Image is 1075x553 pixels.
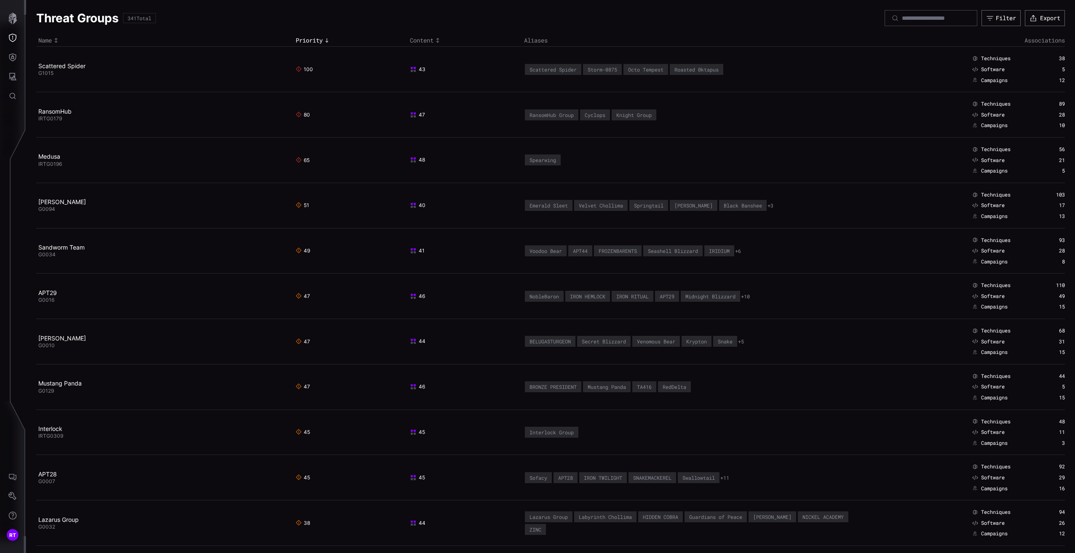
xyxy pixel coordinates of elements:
span: 43 [410,66,425,73]
span: Campaigns [981,213,1008,220]
div: 89 [1038,101,1065,107]
div: Toggle sort direction [38,37,291,44]
button: +10 [741,293,750,300]
div: [PERSON_NAME] [674,202,713,208]
div: 5 [1038,167,1065,174]
span: Software [981,293,1005,300]
th: Aliases [522,35,865,47]
span: Techniques [981,373,1011,380]
div: 48 [1038,418,1065,425]
div: Black Banshee [724,202,762,208]
div: 3 [1038,440,1065,447]
div: 28 [1038,247,1065,254]
span: Campaigns [981,122,1008,129]
div: Toggle sort direction [296,37,406,44]
span: G0034 [38,251,56,258]
span: Techniques [981,237,1011,244]
span: Campaigns [981,440,1008,447]
span: 46 [410,293,425,300]
span: 48 [410,157,425,163]
div: BELUGASTURGEON [529,338,571,344]
div: Knight Group [616,112,652,118]
span: G0032 [38,524,55,530]
button: +5 [738,338,744,345]
span: 45 [410,429,425,436]
span: 44 [410,520,425,526]
div: Guardians of Peace [689,514,742,520]
div: Scattered Spider [529,66,577,72]
span: RT [9,531,16,540]
div: 8 [1038,258,1065,265]
div: IRON RITUAL [616,293,649,299]
button: Filter [981,10,1021,26]
div: ZINC [529,526,541,532]
div: 15 [1038,349,1065,356]
div: 17 [1038,202,1065,209]
div: APT29 [660,293,674,299]
span: 46 [410,383,425,390]
a: Mustang Panda [38,380,82,387]
span: 100 [296,66,313,73]
div: Snake [718,338,733,344]
span: Campaigns [981,303,1008,310]
div: Emerald Sleet [529,202,568,208]
div: Toggle sort direction [410,37,520,44]
div: RansomHub Group [529,112,574,118]
div: 103 [1038,191,1065,198]
span: 47 [296,383,310,390]
span: G0007 [38,478,55,484]
div: Venomous Bear [637,338,675,344]
div: 93 [1038,237,1065,244]
span: G0094 [38,206,55,212]
div: IRON HEMLOCK [570,293,605,299]
span: 65 [296,157,310,164]
a: Interlock [38,425,62,432]
button: Export [1025,10,1065,26]
div: 12 [1038,530,1065,537]
div: SNAKEMACKEREL [633,475,671,481]
span: Software [981,429,1005,436]
div: 21 [1038,157,1065,164]
div: 10 [1038,122,1065,129]
div: 15 [1038,394,1065,401]
div: 92 [1038,463,1065,470]
span: 40 [410,202,425,209]
div: 16 [1038,485,1065,492]
a: Lazarus Group [38,516,79,523]
span: Campaigns [981,167,1008,174]
div: Sofacy [529,475,547,481]
div: Voodoo Bear [529,248,562,254]
div: 11 [1038,429,1065,436]
span: Software [981,383,1005,390]
button: +3 [767,202,773,209]
div: 15 [1038,303,1065,310]
span: Campaigns [981,258,1008,265]
div: 49 [1038,293,1065,300]
span: Techniques [981,55,1011,62]
span: Techniques [981,327,1011,334]
span: IRTG0309 [38,433,63,439]
span: 38 [296,520,310,526]
div: Midnight Blizzard [685,293,735,299]
div: 5 [1038,66,1065,73]
div: HIDDEN COBRA [643,514,678,520]
span: G1015 [38,70,53,76]
span: 51 [296,202,309,209]
a: [PERSON_NAME] [38,335,86,342]
span: G0129 [38,388,54,394]
div: BRONZE PRESIDENT [529,384,577,390]
span: 45 [410,474,425,481]
div: IRON TWILIGHT [584,475,622,481]
th: Associations [865,35,1065,47]
div: Filter [996,14,1016,22]
div: 56 [1038,146,1065,153]
span: 47 [296,293,310,300]
span: Priority [296,37,323,44]
div: 26 [1038,520,1065,526]
div: Lazarus Group [529,514,568,520]
div: 68 [1038,327,1065,334]
a: RansomHub [38,108,72,115]
span: Software [981,202,1005,209]
div: Krypton [686,338,707,344]
span: G0016 [38,297,54,303]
